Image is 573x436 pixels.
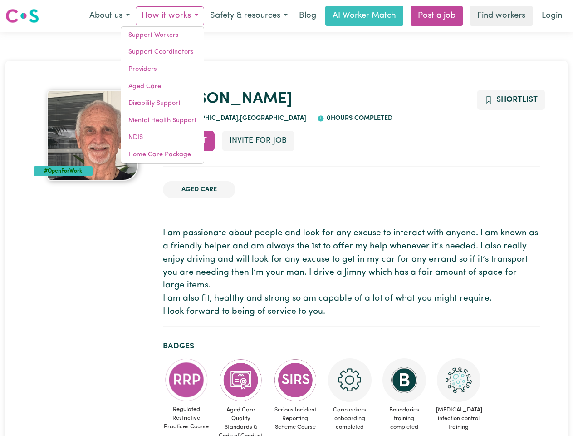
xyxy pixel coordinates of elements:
[496,96,538,104] span: Shortlist
[121,146,204,163] a: Home Care Package
[477,90,545,110] button: Add to shortlist
[5,8,39,24] img: Careseekers logo
[536,6,568,26] a: Login
[121,129,204,146] a: NDIS
[163,181,235,198] li: Aged Care
[121,78,204,95] a: Aged Care
[411,6,463,26] a: Post a job
[121,26,204,164] div: How it works
[328,358,372,402] img: CS Academy: Careseekers Onboarding course completed
[381,402,428,436] span: Boundaries training completed
[121,44,204,61] a: Support Coordinators
[435,402,482,436] span: [MEDICAL_DATA] infection control training
[325,6,403,26] a: AI Worker Match
[136,6,204,25] button: How it works
[272,402,319,436] span: Serious Incident Reporting Scheme Course
[121,95,204,112] a: Disability Support
[121,112,204,129] a: Mental Health Support
[294,6,322,26] a: Blog
[382,358,426,402] img: CS Academy: Boundaries in care and support work course completed
[83,6,136,25] button: About us
[163,401,210,435] span: Regulated Restrictive Practices Course
[170,115,307,122] span: [GEOGRAPHIC_DATA] , [GEOGRAPHIC_DATA]
[470,6,533,26] a: Find workers
[222,131,294,151] button: Invite for Job
[34,166,93,176] div: #OpenForWork
[163,91,292,107] a: [PERSON_NAME]
[34,90,152,181] a: Kenneth's profile picture'#OpenForWork
[47,90,138,181] img: Kenneth
[204,6,294,25] button: Safety & resources
[274,358,317,402] img: CS Academy: Serious Incident Reporting Scheme course completed
[219,358,263,402] img: CS Academy: Aged Care Quality Standards & Code of Conduct course completed
[5,5,39,26] a: Careseekers logo
[163,342,540,351] h2: Badges
[121,27,204,44] a: Support Workers
[326,402,373,436] span: Careseekers onboarding completed
[324,115,392,122] span: 0 hours completed
[163,227,540,319] p: I am passionate about people and look for any excuse to interact with anyone. I am known as a fri...
[437,358,480,402] img: CS Academy: COVID-19 Infection Control Training course completed
[121,61,204,78] a: Providers
[165,358,208,401] img: CS Academy: Regulated Restrictive Practices course completed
